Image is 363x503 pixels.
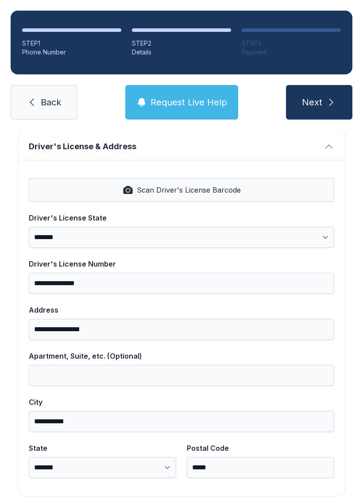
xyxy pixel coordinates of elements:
[29,351,334,361] div: Apartment, Suite, etc. (Optional)
[132,39,231,48] div: STEP 2
[29,213,334,223] div: Driver's License State
[41,96,61,108] span: Back
[302,96,322,108] span: Next
[29,227,334,248] select: Driver's License State
[242,39,341,48] div: STEP 3
[151,96,227,108] span: Request Live Help
[22,39,121,48] div: STEP 1
[29,365,334,386] input: Apartment, Suite, etc. (Optional)
[29,411,334,432] input: City
[29,319,334,340] input: Address
[29,457,176,478] select: State
[187,457,334,478] input: Postal Code
[29,273,334,294] input: Driver's License Number
[29,259,334,269] div: Driver's License Number
[137,185,241,195] span: Scan Driver's License Barcode
[187,443,334,453] div: Postal Code
[29,397,334,407] div: City
[18,130,345,160] button: Driver's License & Address
[242,48,341,57] div: Payment
[29,305,334,315] div: Address
[29,140,320,153] span: Driver's License & Address
[29,443,176,453] div: State
[132,48,231,57] div: Details
[22,48,121,57] div: Phone Number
